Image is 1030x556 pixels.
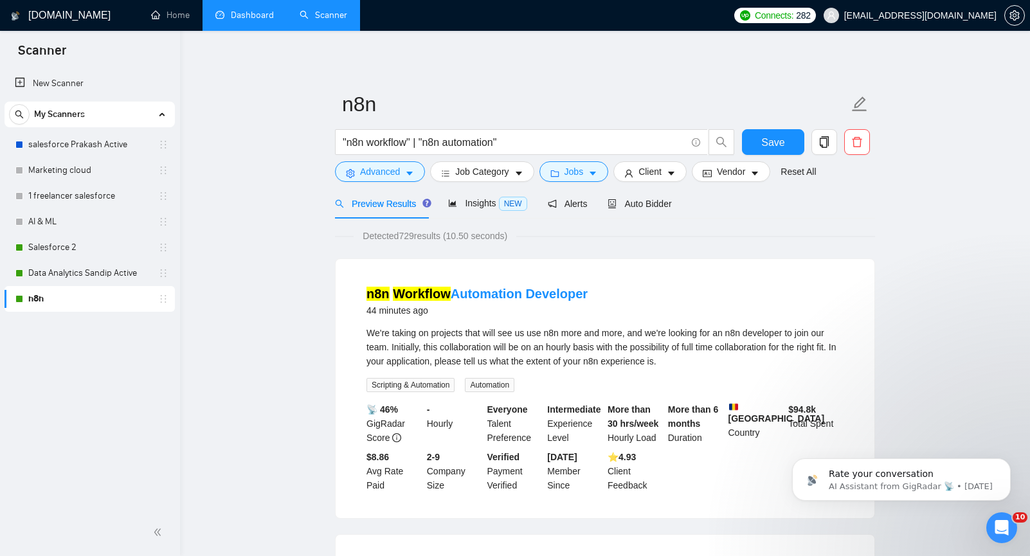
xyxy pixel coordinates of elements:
span: Detected 729 results (10.50 seconds) [354,229,516,243]
span: NEW [499,197,527,211]
span: folder [550,168,559,178]
div: Total Spent [786,402,846,445]
button: setting [1004,5,1025,26]
a: homeHome [151,10,190,21]
span: double-left [153,526,166,539]
span: holder [158,242,168,253]
span: caret-down [514,168,523,178]
button: copy [811,129,837,155]
b: [DATE] [547,452,577,462]
span: setting [346,168,355,178]
div: Avg Rate Paid [364,450,424,492]
a: n8n [28,286,150,312]
span: search [335,199,344,208]
div: Member Since [545,450,605,492]
div: Country [726,402,786,445]
span: notification [548,199,557,208]
span: search [10,110,29,119]
div: We're taking on projects that will see us use n8n more and more, and we're looking for an n8n dev... [366,326,844,368]
span: Scripting & Automation [366,378,455,392]
b: Intermediate [547,404,601,415]
div: Hourly [424,402,485,445]
span: setting [1005,10,1024,21]
span: Client [638,165,662,179]
span: caret-down [667,168,676,178]
input: Search Freelance Jobs... [343,134,686,150]
span: 282 [796,8,810,22]
span: Automation [465,378,514,392]
button: Save [742,129,804,155]
span: caret-down [750,168,759,178]
span: My Scanners [34,102,85,127]
button: folderJobscaret-down [539,161,609,182]
span: Insights [448,198,527,208]
img: 🇷🇴 [729,402,738,411]
div: Talent Preference [485,402,545,445]
div: Experience Level [545,402,605,445]
b: 📡 46% [366,404,398,415]
div: Client Feedback [605,450,665,492]
div: Hourly Load [605,402,665,445]
span: user [624,168,633,178]
b: $8.86 [366,452,389,462]
span: robot [608,199,617,208]
a: dashboardDashboard [215,10,274,21]
a: Salesforce 2 [28,235,150,260]
span: edit [851,96,868,112]
span: holder [158,217,168,227]
span: area-chart [448,199,457,208]
mark: Workflow [393,287,451,301]
span: Alerts [548,199,588,209]
div: 44 minutes ago [366,303,588,318]
span: holder [158,294,168,304]
span: delete [845,136,869,148]
span: search [709,136,734,148]
span: holder [158,139,168,150]
button: search [709,129,734,155]
span: user [827,11,836,20]
div: Company Size [424,450,485,492]
a: Data Analytics Sandip Active [28,260,150,286]
b: Everyone [487,404,528,415]
mark: n8n [366,287,390,301]
span: 10 [1013,512,1027,523]
span: holder [158,191,168,201]
span: Preview Results [335,199,428,209]
button: barsJob Categorycaret-down [430,161,534,182]
a: Marketing cloud [28,157,150,183]
b: - [427,404,430,415]
span: holder [158,165,168,175]
span: copy [812,136,836,148]
button: userClientcaret-down [613,161,687,182]
a: n8n WorkflowAutomation Developer [366,287,588,301]
span: holder [158,268,168,278]
a: 1 freelancer salesforce [28,183,150,209]
span: info-circle [692,138,700,147]
span: idcard [703,168,712,178]
img: logo [11,6,20,26]
a: salesforce Prakash Active [28,132,150,157]
iframe: Intercom live chat [986,512,1017,543]
span: bars [441,168,450,178]
a: searchScanner [300,10,347,21]
div: GigRadar Score [364,402,424,445]
span: Connects: [755,8,793,22]
button: search [9,104,30,125]
span: Job Category [455,165,509,179]
button: delete [844,129,870,155]
span: info-circle [392,433,401,442]
a: setting [1004,10,1025,21]
div: Payment Verified [485,450,545,492]
li: My Scanners [5,102,175,312]
input: Scanner name... [342,88,849,120]
b: ⭐️ 4.93 [608,452,636,462]
b: More than 30 hrs/week [608,404,658,429]
span: Save [761,134,784,150]
button: idcardVendorcaret-down [692,161,770,182]
span: caret-down [588,168,597,178]
b: Verified [487,452,520,462]
b: More than 6 months [668,404,719,429]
